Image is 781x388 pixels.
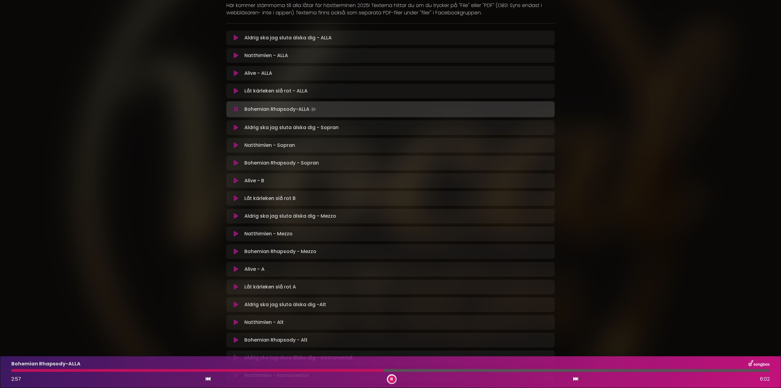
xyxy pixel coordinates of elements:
p: Här kommer stämmorna till alla låtar för höstterminen 2025! Texterna hittar du om du trycker på "... [226,2,555,16]
p: Natthimlen - Sopran [244,142,295,149]
p: Bohemian Rhapsody-ALLA [11,360,81,368]
p: Bohemian Rhapsody - Sopran [244,159,319,167]
p: Bohemian Rhapsody - Alt [244,336,308,344]
p: Bohemian Rhapsody-ALLA [244,105,318,114]
p: Aldrig ska jag sluta älska dig - ALLA [244,34,332,42]
span: 2:57 [11,375,21,383]
p: Aldrig ska jag sluta älska dig - Mezzo [244,212,336,220]
p: Alive - A [244,266,265,273]
p: Bohemian Rhapsody - Mezzo [244,248,316,255]
p: Låt kärleken slå rot - ALLA [244,87,308,95]
p: Låt kärleken slå rot B [244,195,296,202]
p: Natthimlen - Mezzo [244,230,293,238]
p: Natthimlen - Alt [244,319,284,326]
p: Aldrig ska jag sluta älska dig - Instrumental [244,354,352,361]
span: 6:02 [760,375,770,383]
p: Aldrig ska jag sluta älska dig - Sopran [244,124,339,131]
p: Natthimlen - ALLA [244,52,288,59]
img: songbox-logo-white.png [748,360,770,368]
p: Aldrig ska jag sluta älska dig -Alt [244,301,326,308]
p: Låt kärleken slå rot A [244,283,296,291]
img: waveform4.gif [309,105,318,114]
p: Alive - ALLA [244,70,272,77]
p: Alive - B [244,177,264,184]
